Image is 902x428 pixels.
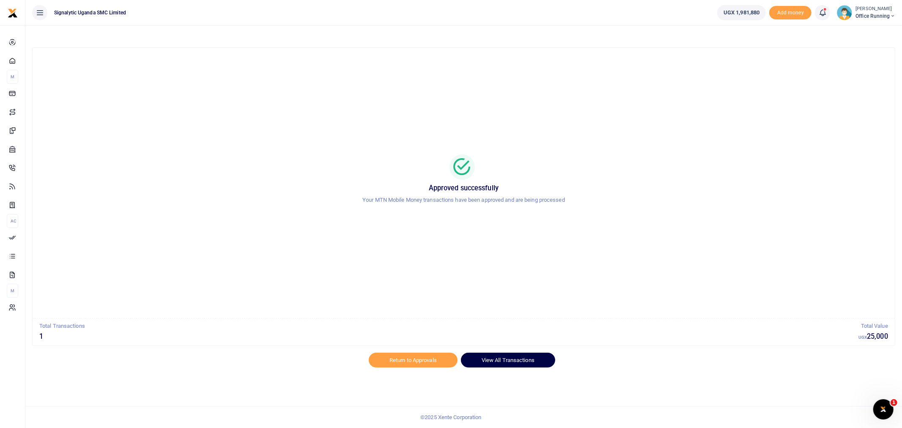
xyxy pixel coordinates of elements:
[51,9,129,16] span: Signalytic Uganda SMC Limited
[461,353,555,367] a: View All Transactions
[369,353,458,367] a: Return to Approvals
[858,332,888,341] h5: 25,000
[769,6,812,20] span: Add money
[7,70,18,84] li: M
[855,12,895,20] span: Office Running
[837,5,852,20] img: profile-user
[7,284,18,298] li: M
[43,184,885,192] h5: Approved successfully
[39,322,858,331] p: Total Transactions
[873,399,894,420] iframe: Intercom live chat
[858,335,867,340] small: UGX
[8,9,18,16] a: logo-small logo-large logo-large
[43,196,885,205] p: Your MTN Mobile Money transactions have been approved and are being processed
[855,5,895,13] small: [PERSON_NAME]
[8,8,18,18] img: logo-small
[717,5,766,20] a: UGX 1,981,880
[891,399,897,406] span: 1
[837,5,895,20] a: profile-user [PERSON_NAME] Office Running
[7,214,18,228] li: Ac
[769,6,812,20] li: Toup your wallet
[714,5,769,20] li: Wallet ballance
[724,8,759,17] span: UGX 1,981,880
[858,322,888,331] p: Total Value
[39,332,858,341] h5: 1
[769,9,812,15] a: Add money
